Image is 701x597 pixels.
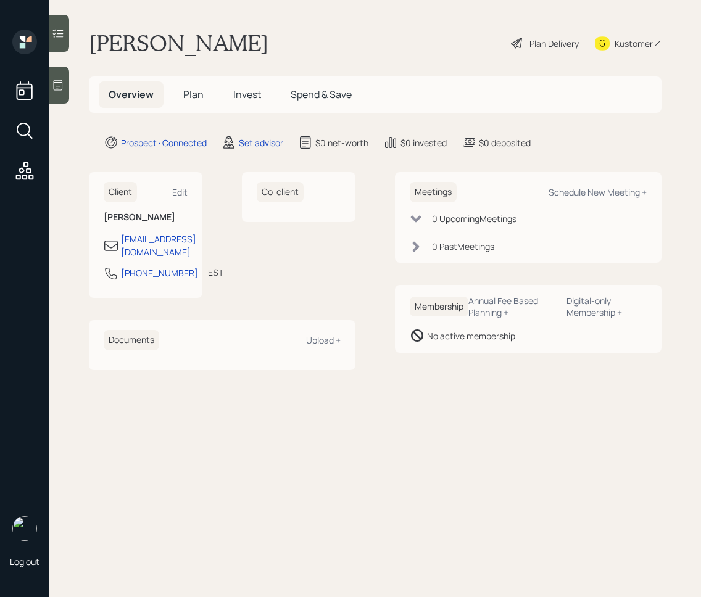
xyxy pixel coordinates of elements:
[12,516,37,541] img: retirable_logo.png
[89,30,268,57] h1: [PERSON_NAME]
[400,136,447,149] div: $0 invested
[121,233,196,258] div: [EMAIL_ADDRESS][DOMAIN_NAME]
[427,329,515,342] div: No active membership
[306,334,341,346] div: Upload +
[566,295,647,318] div: Digital-only Membership +
[479,136,531,149] div: $0 deposited
[315,136,368,149] div: $0 net-worth
[239,136,283,149] div: Set advisor
[432,240,494,253] div: 0 Past Meeting s
[208,266,223,279] div: EST
[257,182,304,202] h6: Co-client
[468,295,557,318] div: Annual Fee Based Planning +
[104,330,159,350] h6: Documents
[104,212,188,223] h6: [PERSON_NAME]
[529,37,579,50] div: Plan Delivery
[432,212,516,225] div: 0 Upcoming Meeting s
[291,88,352,101] span: Spend & Save
[104,182,137,202] h6: Client
[172,186,188,198] div: Edit
[410,297,468,317] h6: Membership
[549,186,647,198] div: Schedule New Meeting +
[410,182,457,202] h6: Meetings
[10,556,39,567] div: Log out
[615,37,653,50] div: Kustomer
[183,88,204,101] span: Plan
[121,136,207,149] div: Prospect · Connected
[233,88,261,101] span: Invest
[109,88,154,101] span: Overview
[121,266,198,279] div: [PHONE_NUMBER]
